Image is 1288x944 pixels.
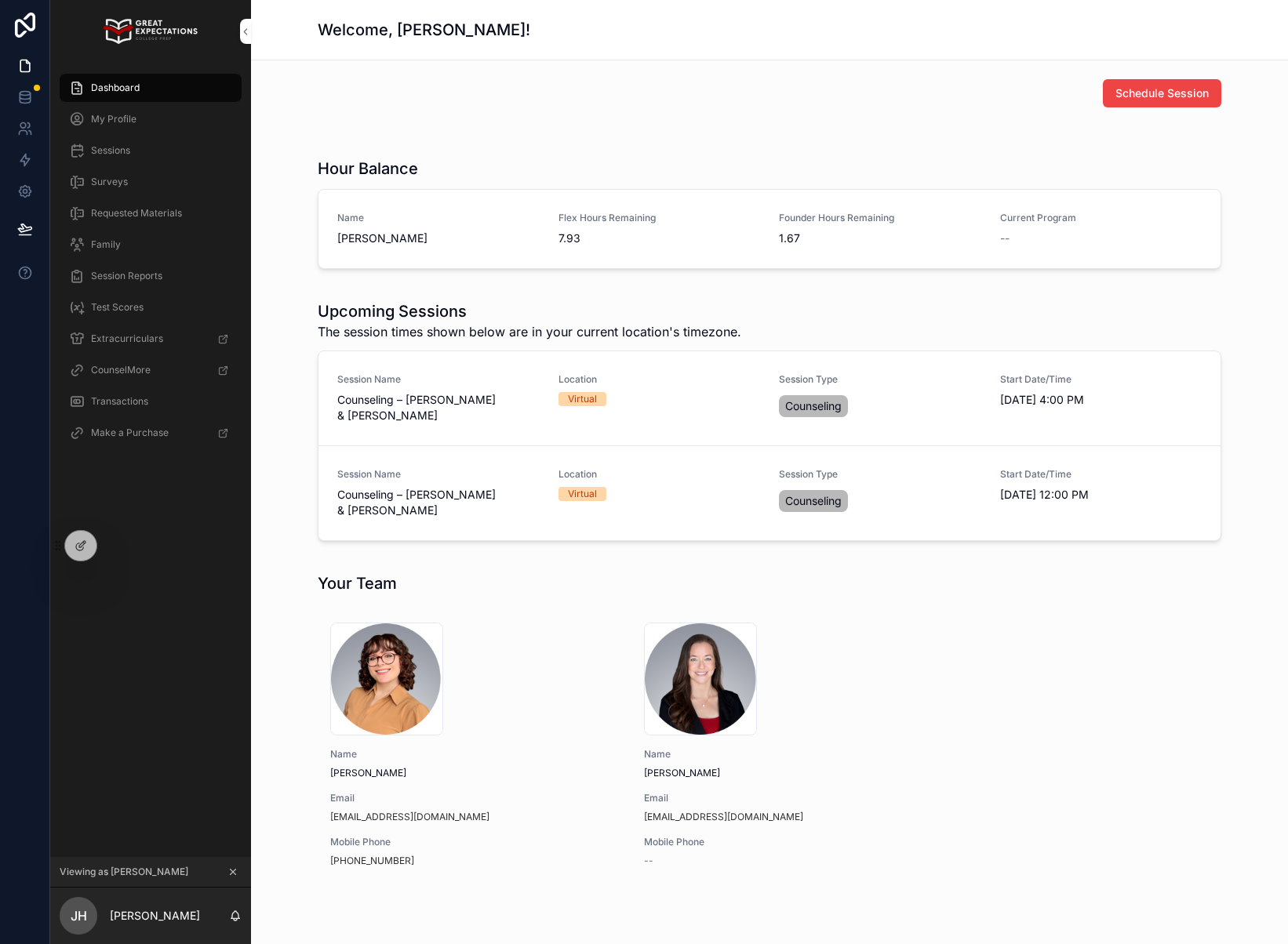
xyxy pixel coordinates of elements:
[60,74,242,102] a: Dashboard
[1000,487,1202,503] span: [DATE] 12:00 PM
[50,63,251,467] div: scrollable content
[91,113,136,125] span: My Profile
[91,238,121,251] span: Family
[1115,85,1209,101] span: Schedule Session
[644,811,803,823] a: [EMAIL_ADDRESS][DOMAIN_NAME]
[318,300,741,322] h1: Upcoming Sessions
[337,231,540,246] span: [PERSON_NAME]
[60,136,242,165] a: Sessions
[337,212,540,224] span: Name
[779,231,981,246] span: 1.67
[558,212,761,224] span: Flex Hours Remaining
[779,212,981,224] span: Founder Hours Remaining
[318,572,397,594] h1: Your Team
[1000,373,1202,386] span: Start Date/Time
[337,468,540,481] span: Session Name
[330,811,489,823] a: [EMAIL_ADDRESS][DOMAIN_NAME]
[318,19,530,41] h1: Welcome, [PERSON_NAME]!
[1000,212,1202,224] span: Current Program
[644,855,653,867] span: --
[330,792,606,804] span: Email
[60,419,242,447] a: Make a Purchase
[91,395,148,408] span: Transactions
[330,855,414,867] a: [PHONE_NUMBER]
[558,468,761,481] span: Location
[91,332,163,345] span: Extracurriculars
[60,262,242,290] a: Session Reports
[60,866,188,878] span: Viewing as [PERSON_NAME]
[104,19,197,44] img: App logo
[337,392,540,423] span: Counseling – [PERSON_NAME] & [PERSON_NAME]
[779,468,981,481] span: Session Type
[91,301,144,314] span: Test Scores
[91,427,169,439] span: Make a Purchase
[91,364,151,376] span: CounselMore
[644,767,920,779] span: [PERSON_NAME]
[337,373,540,386] span: Session Name
[330,767,606,779] span: [PERSON_NAME]
[91,144,130,157] span: Sessions
[60,105,242,133] a: My Profile
[337,487,540,518] span: Counseling – [PERSON_NAME] & [PERSON_NAME]
[91,207,182,220] span: Requested Materials
[568,392,597,406] div: Virtual
[1000,392,1202,408] span: [DATE] 4:00 PM
[1103,79,1221,107] button: Schedule Session
[558,231,761,246] span: 7.93
[330,836,606,848] span: Mobile Phone
[60,356,242,384] a: CounselMore
[60,168,242,196] a: Surveys
[644,836,920,848] span: Mobile Phone
[779,373,981,386] span: Session Type
[1000,468,1202,481] span: Start Date/Time
[91,82,140,94] span: Dashboard
[60,325,242,353] a: Extracurriculars
[91,270,162,282] span: Session Reports
[71,906,87,925] span: JH
[318,158,418,180] h1: Hour Balance
[568,487,597,501] div: Virtual
[110,908,200,924] p: [PERSON_NAME]
[60,231,242,259] a: Family
[644,748,920,761] span: Name
[91,176,128,188] span: Surveys
[785,493,842,509] span: Counseling
[60,387,242,416] a: Transactions
[318,322,741,341] span: The session times shown below are in your current location's timezone.
[1000,231,1010,246] span: --
[330,748,606,761] span: Name
[60,293,242,321] a: Test Scores
[785,398,842,414] span: Counseling
[558,373,761,386] span: Location
[644,792,920,804] span: Email
[60,199,242,227] a: Requested Materials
